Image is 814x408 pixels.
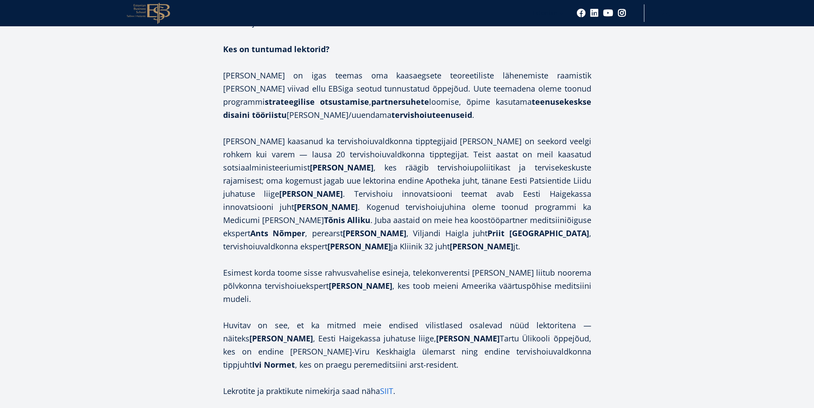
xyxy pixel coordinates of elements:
[223,266,591,319] p: Esimest korda toome sisse rahvusvahelise esineja, telekonverentsi [PERSON_NAME] liitub noorema põ...
[252,359,295,370] strong: Ivi Normet
[310,162,373,173] strong: [PERSON_NAME]
[487,228,589,238] strong: Priit [GEOGRAPHIC_DATA]
[436,333,500,344] strong: [PERSON_NAME]
[294,202,358,212] strong: [PERSON_NAME]
[391,110,472,120] strong: tervishoiuteenuseid
[371,96,429,107] strong: partnersuhete
[223,44,330,54] strong: Kes on tuntumad lektorid?
[249,333,313,344] strong: [PERSON_NAME]
[223,319,591,384] p: Huvitav on see, et ka mitmed meie endised vilistlased osalevad nüüd lektoritena — näiteks , Eesti...
[329,280,392,291] strong: [PERSON_NAME]
[577,9,586,18] a: Facebook
[324,215,370,225] strong: Tõnis Alliku
[590,9,599,18] a: Linkedin
[603,9,613,18] a: Youtube
[450,241,513,252] strong: [PERSON_NAME]
[223,69,591,135] p: [PERSON_NAME] on igas teemas oma kaasaegsete teoreetiliste lähenemiste raamistik [PERSON_NAME] vi...
[327,241,391,252] strong: [PERSON_NAME]
[223,96,591,120] strong: teenusekeskse disaini tööriistu
[223,135,591,266] p: [PERSON_NAME] kaasanud ka tervishoiuvaldkonna tipptegijaid [PERSON_NAME] on seekord veelgi rohkem...
[279,188,343,199] strong: [PERSON_NAME]
[380,384,393,397] a: SIIT
[250,228,306,238] strong: Ants Nõmper
[265,96,369,107] strong: strateegilise otsustamise
[618,9,626,18] a: Instagram
[343,228,406,238] strong: [PERSON_NAME]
